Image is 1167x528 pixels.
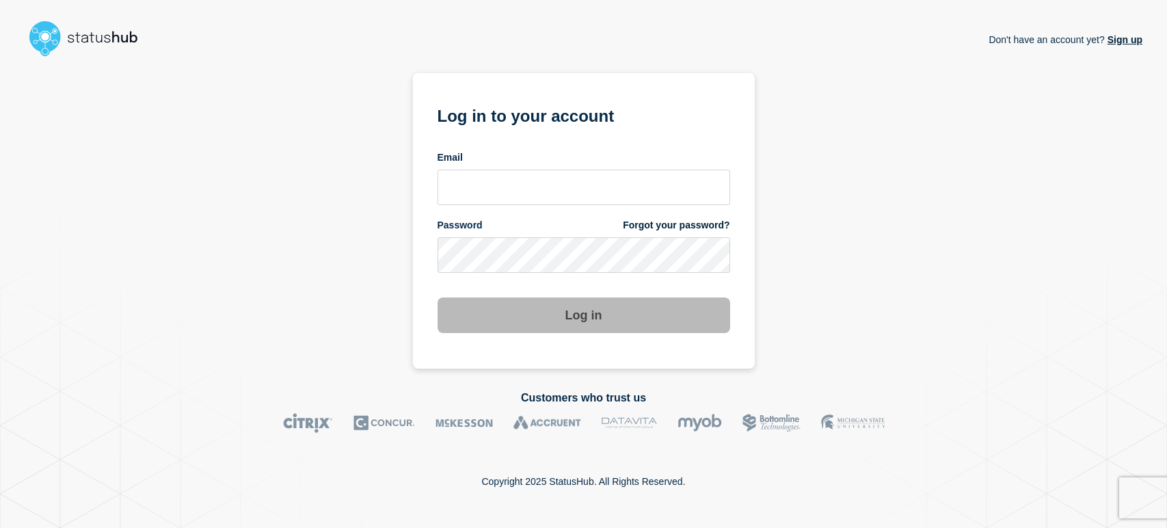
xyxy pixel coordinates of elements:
[438,102,730,127] h1: Log in to your account
[742,413,801,433] img: Bottomline logo
[283,413,333,433] img: Citrix logo
[438,237,730,273] input: password input
[821,413,885,433] img: MSU logo
[602,413,657,433] img: DataVita logo
[438,219,483,232] span: Password
[989,23,1142,56] p: Don't have an account yet?
[435,413,493,433] img: McKesson logo
[25,392,1142,404] h2: Customers who trust us
[481,476,685,487] p: Copyright 2025 StatusHub. All Rights Reserved.
[353,413,415,433] img: Concur logo
[623,219,729,232] a: Forgot your password?
[438,170,730,205] input: email input
[1105,34,1142,45] a: Sign up
[513,413,581,433] img: Accruent logo
[678,413,722,433] img: myob logo
[25,16,155,60] img: StatusHub logo
[438,151,463,164] span: Email
[438,298,730,333] button: Log in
